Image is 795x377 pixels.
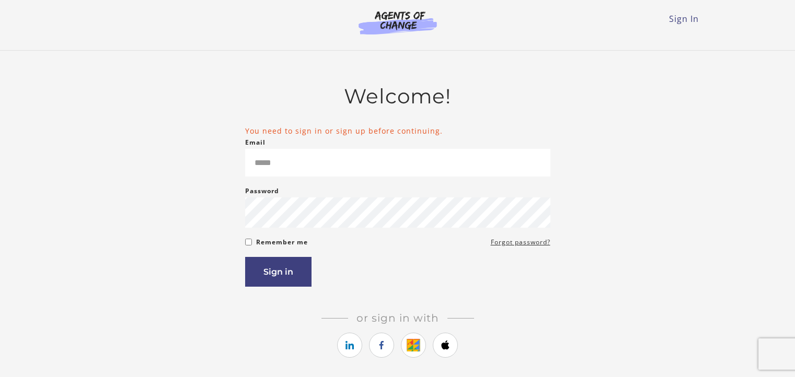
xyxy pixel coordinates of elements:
[245,84,550,109] h2: Welcome!
[491,236,550,249] a: Forgot password?
[401,333,426,358] a: https://courses.thinkific.com/users/auth/google?ss%5Breferral%5D=&ss%5Buser_return_to%5D=%2Fenrol...
[669,13,699,25] a: Sign In
[245,125,550,136] li: You need to sign in or sign up before continuing.
[245,185,279,197] label: Password
[337,333,362,358] a: https://courses.thinkific.com/users/auth/linkedin?ss%5Breferral%5D=&ss%5Buser_return_to%5D=%2Fenr...
[256,236,308,249] label: Remember me
[348,10,448,34] img: Agents of Change Logo
[245,257,312,287] button: Sign in
[433,333,458,358] a: https://courses.thinkific.com/users/auth/apple?ss%5Breferral%5D=&ss%5Buser_return_to%5D=%2Fenroll...
[245,136,266,149] label: Email
[348,312,447,324] span: Or sign in with
[369,333,394,358] a: https://courses.thinkific.com/users/auth/facebook?ss%5Breferral%5D=&ss%5Buser_return_to%5D=%2Fenr...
